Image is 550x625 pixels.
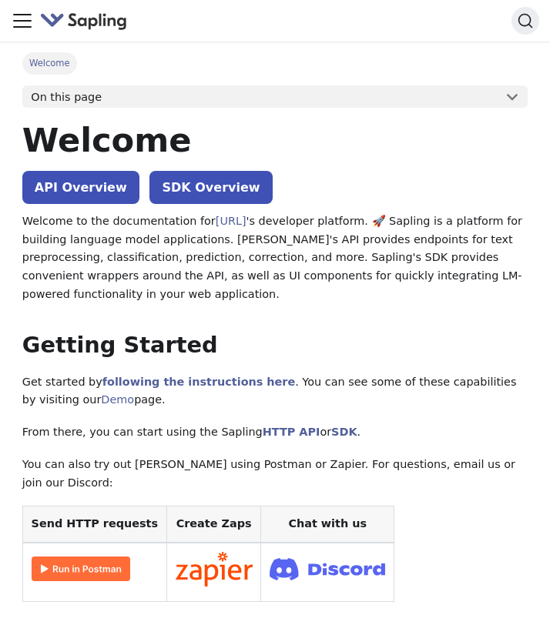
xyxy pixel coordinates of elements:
[22,373,528,410] p: Get started by . You can see some of these capabilities by visiting our page.
[40,10,133,32] a: Sapling.aiSapling.ai
[149,171,272,204] a: SDK Overview
[32,556,130,581] img: Run in Postman
[22,456,528,493] p: You can also try out [PERSON_NAME] using Postman or Zapier. For questions, email us or join our D...
[22,332,528,359] h2: Getting Started
[22,506,166,543] th: Send HTTP requests
[22,52,77,74] span: Welcome
[40,10,128,32] img: Sapling.ai
[22,171,139,204] a: API Overview
[511,7,539,35] button: Search (Command+K)
[216,215,246,227] a: [URL]
[22,119,528,161] h1: Welcome
[102,376,295,388] a: following the instructions here
[11,9,34,32] button: Toggle navigation bar
[22,212,528,304] p: Welcome to the documentation for 's developer platform. 🚀 Sapling is a platform for building lang...
[22,423,528,442] p: From there, you can start using the Sapling or .
[166,506,261,543] th: Create Zaps
[261,506,394,543] th: Chat with us
[331,426,357,438] a: SDK
[22,85,528,109] button: On this page
[263,426,320,438] a: HTTP API
[270,553,385,585] img: Join Discord
[22,52,528,74] nav: Breadcrumbs
[101,393,134,406] a: Demo
[176,552,253,587] img: Connect in Zapier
